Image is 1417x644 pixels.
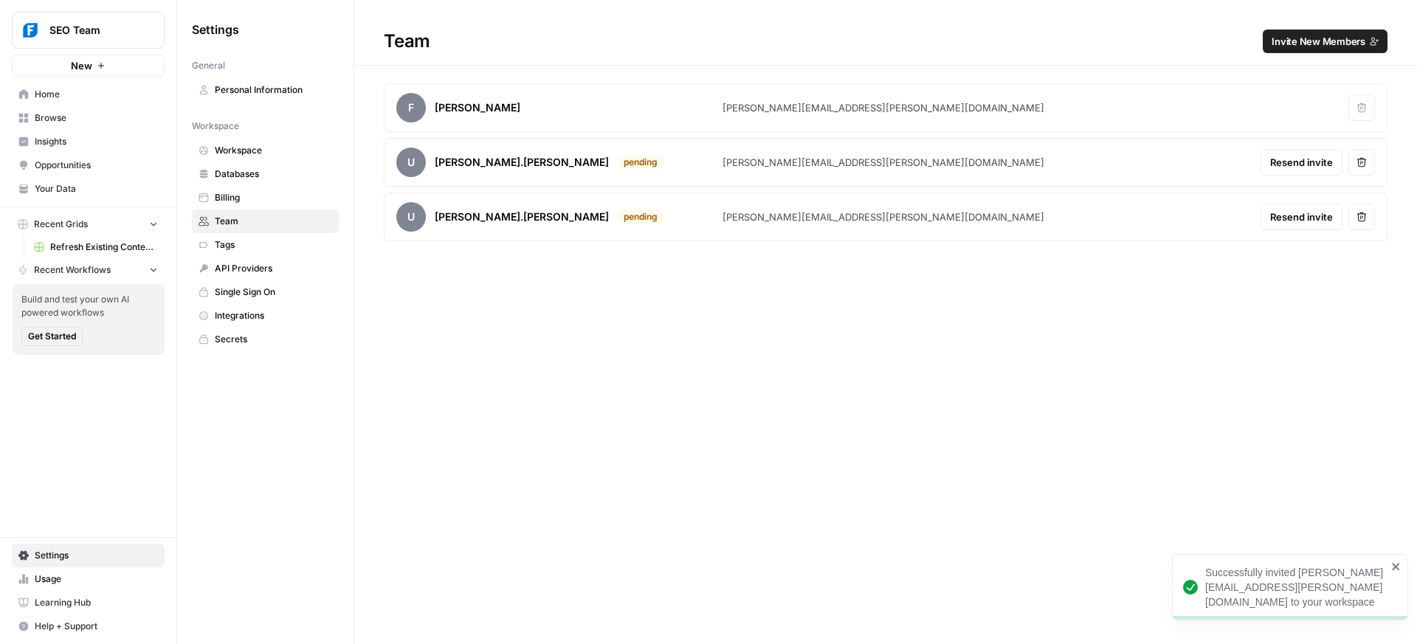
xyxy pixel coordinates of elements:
a: Integrations [192,304,339,328]
button: Resend invite [1261,149,1342,176]
button: Invite New Members [1263,30,1387,53]
span: Resend invite [1270,155,1333,170]
span: Browse [35,111,158,125]
a: Refresh Existing Content (1) [27,235,165,259]
span: Usage [35,572,158,586]
span: Settings [192,21,239,38]
span: Personal Information [215,83,332,97]
a: Billing [192,186,339,210]
button: Resend invite [1261,204,1342,230]
button: Recent Grids [12,213,165,235]
span: Opportunities [35,159,158,172]
span: Recent Grids [34,218,88,231]
span: Refresh Existing Content (1) [50,240,158,254]
button: Help + Support [12,614,165,638]
a: Settings [12,544,165,567]
span: u [396,202,426,232]
button: Workspace: SEO Team [12,12,165,49]
span: Workspace [215,144,332,157]
div: Successfully invited [PERSON_NAME][EMAIL_ADDRESS][PERSON_NAME][DOMAIN_NAME] to your workspace [1205,565,1387,609]
div: [PERSON_NAME][EMAIL_ADDRESS][PERSON_NAME][DOMAIN_NAME] [723,100,1044,115]
span: Build and test your own AI powered workflows [21,293,156,319]
a: API Providers [192,257,339,280]
a: Opportunities [12,153,165,177]
div: pending [618,156,663,169]
a: Tags [192,233,339,257]
a: Team [192,210,339,233]
span: Invite New Members [1272,34,1365,49]
div: pending [618,210,663,224]
button: close [1391,561,1402,572]
span: Settings [35,549,158,562]
a: Learning Hub [12,591,165,614]
img: SEO Team Logo [17,17,44,44]
div: [PERSON_NAME].[PERSON_NAME] [435,155,609,170]
span: Integrations [215,309,332,322]
span: Resend invite [1270,210,1333,224]
span: Secrets [215,333,332,346]
span: Help + Support [35,620,158,633]
span: Get Started [28,330,76,343]
a: Secrets [192,328,339,351]
span: Workspace [192,120,239,133]
button: Get Started [21,327,83,346]
span: Team [215,215,332,228]
a: Usage [12,567,165,591]
span: SEO Team [49,23,139,38]
div: [PERSON_NAME][EMAIL_ADDRESS][PERSON_NAME][DOMAIN_NAME] [723,155,1044,170]
span: Databases [215,167,332,181]
span: Learning Hub [35,596,158,609]
a: Databases [192,162,339,186]
span: API Providers [215,262,332,275]
a: Your Data [12,177,165,201]
span: New [71,58,92,73]
span: Tags [215,238,332,252]
span: General [192,59,225,72]
span: F [396,93,426,122]
div: [PERSON_NAME].[PERSON_NAME] [435,210,609,224]
a: Browse [12,106,165,130]
div: [PERSON_NAME] [435,100,520,115]
span: Your Data [35,182,158,195]
button: Recent Workflows [12,259,165,281]
span: Billing [215,191,332,204]
a: Home [12,83,165,106]
a: Insights [12,130,165,153]
a: Personal Information [192,78,339,102]
div: [PERSON_NAME][EMAIL_ADDRESS][PERSON_NAME][DOMAIN_NAME] [723,210,1044,224]
div: Team [354,30,1417,53]
span: u [396,148,426,177]
button: New [12,55,165,77]
span: Insights [35,135,158,148]
a: Single Sign On [192,280,339,304]
span: Recent Workflows [34,263,111,277]
span: Home [35,88,158,101]
a: Workspace [192,139,339,162]
span: Single Sign On [215,285,332,299]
